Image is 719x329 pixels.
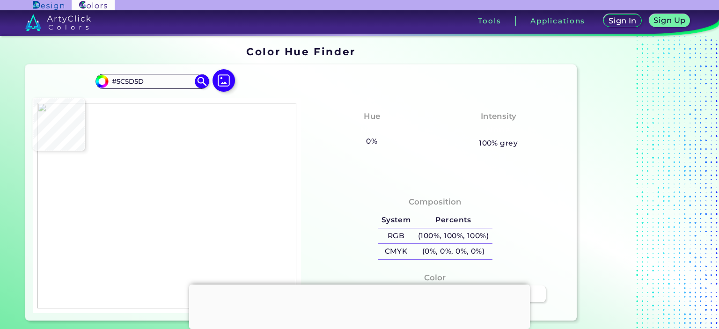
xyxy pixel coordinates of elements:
a: Sign Up [649,14,690,27]
h5: Percents [414,212,492,228]
h3: None [356,124,388,136]
iframe: Advertisement [580,43,697,324]
h4: Composition [409,195,462,209]
h5: CMYK [378,244,414,259]
iframe: Advertisement [189,285,530,327]
img: ArtyClick Design logo [33,1,64,10]
h5: Sign In [608,17,637,25]
h3: None [483,124,514,136]
img: 7ec12bf6-d359-4bf9-b31d-93085a474599 [37,103,296,308]
img: logo_artyclick_colors_white.svg [25,14,91,31]
a: Sign In [603,14,642,27]
h5: System [378,212,414,228]
h4: Intensity [481,110,516,123]
h5: RGB [378,228,414,244]
img: icon search [195,74,209,88]
h5: (100%, 100%, 100%) [414,228,492,244]
input: type color.. [109,75,196,88]
h5: Sign Up [653,16,686,24]
h1: Color Hue Finder [246,44,355,58]
img: icon picture [213,69,235,92]
h4: Color [424,271,446,285]
h5: (0%, 0%, 0%, 0%) [414,244,492,259]
h3: Tools [478,17,501,24]
h4: Hue [364,110,380,123]
h5: 100% grey [479,137,518,149]
h3: Applications [530,17,585,24]
h5: 0% [362,135,381,147]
